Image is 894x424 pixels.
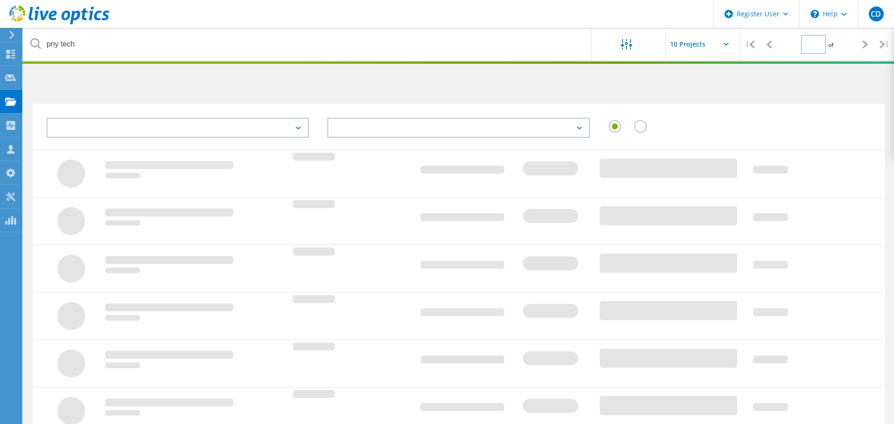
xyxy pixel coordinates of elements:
[9,20,109,26] a: Live Optics Dashboard
[740,28,759,61] div: |
[828,41,833,49] span: of
[871,10,881,18] span: CD
[875,28,894,61] div: |
[23,28,592,61] input: undefined
[811,10,819,18] svg: \n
